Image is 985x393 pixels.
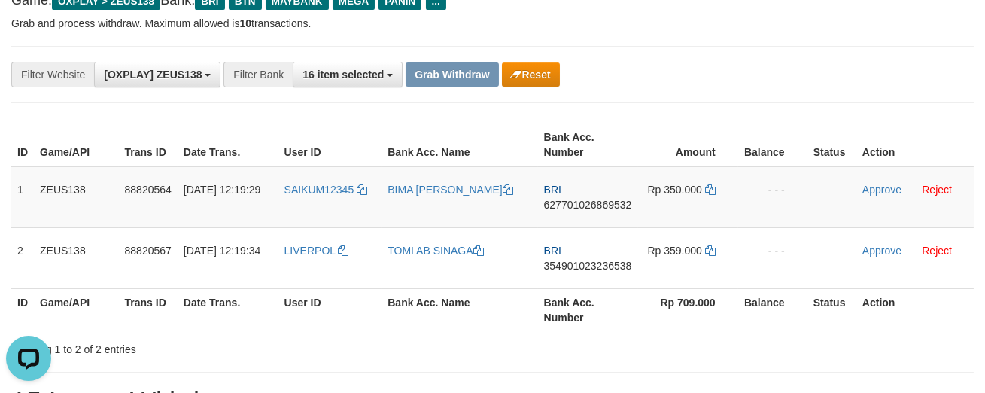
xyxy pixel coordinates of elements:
[862,184,901,196] a: Approve
[125,184,172,196] span: 88820564
[94,62,220,87] button: [OXPLAY] ZEUS138
[538,288,638,331] th: Bank Acc. Number
[544,184,561,196] span: BRI
[738,123,807,166] th: Balance
[278,288,382,331] th: User ID
[738,227,807,288] td: - - -
[647,245,701,257] span: Rp 359.000
[856,288,974,331] th: Action
[11,166,34,228] td: 1
[11,16,974,31] p: Grab and process withdraw. Maximum allowed is transactions.
[922,245,952,257] a: Reject
[184,184,260,196] span: [DATE] 12:19:29
[922,184,952,196] a: Reject
[544,260,632,272] span: Copy 354901023236538 to clipboard
[223,62,293,87] div: Filter Bank
[119,123,178,166] th: Trans ID
[34,166,119,228] td: ZEUS138
[178,123,278,166] th: Date Trans.
[278,123,382,166] th: User ID
[738,288,807,331] th: Balance
[284,184,354,196] span: SAIKUM12345
[807,123,856,166] th: Status
[11,288,34,331] th: ID
[293,62,403,87] button: 16 item selected
[34,227,119,288] td: ZEUS138
[388,184,512,196] a: BIMA [PERSON_NAME]
[705,184,716,196] a: Copy 350000 to clipboard
[388,245,483,257] a: TOMI AB SINAGA
[104,69,202,81] span: [OXPLAY] ZEUS138
[638,123,738,166] th: Amount
[11,123,34,166] th: ID
[538,123,638,166] th: Bank Acc. Number
[119,288,178,331] th: Trans ID
[406,62,498,87] button: Grab Withdraw
[638,288,738,331] th: Rp 709.000
[382,288,537,331] th: Bank Acc. Name
[125,245,172,257] span: 88820567
[647,184,701,196] span: Rp 350.000
[11,227,34,288] td: 2
[382,123,537,166] th: Bank Acc. Name
[284,245,336,257] span: LIVERPOL
[502,62,560,87] button: Reset
[544,245,561,257] span: BRI
[34,123,119,166] th: Game/API
[856,123,974,166] th: Action
[239,17,251,29] strong: 10
[862,245,901,257] a: Approve
[544,199,632,211] span: Copy 627701026869532 to clipboard
[184,245,260,257] span: [DATE] 12:19:34
[34,288,119,331] th: Game/API
[284,245,349,257] a: LIVERPOL
[302,69,384,81] span: 16 item selected
[6,6,51,51] button: Open LiveChat chat widget
[284,184,368,196] a: SAIKUM12345
[11,336,399,357] div: Showing 1 to 2 of 2 entries
[807,288,856,331] th: Status
[738,166,807,228] td: - - -
[11,62,94,87] div: Filter Website
[705,245,716,257] a: Copy 359000 to clipboard
[178,288,278,331] th: Date Trans.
